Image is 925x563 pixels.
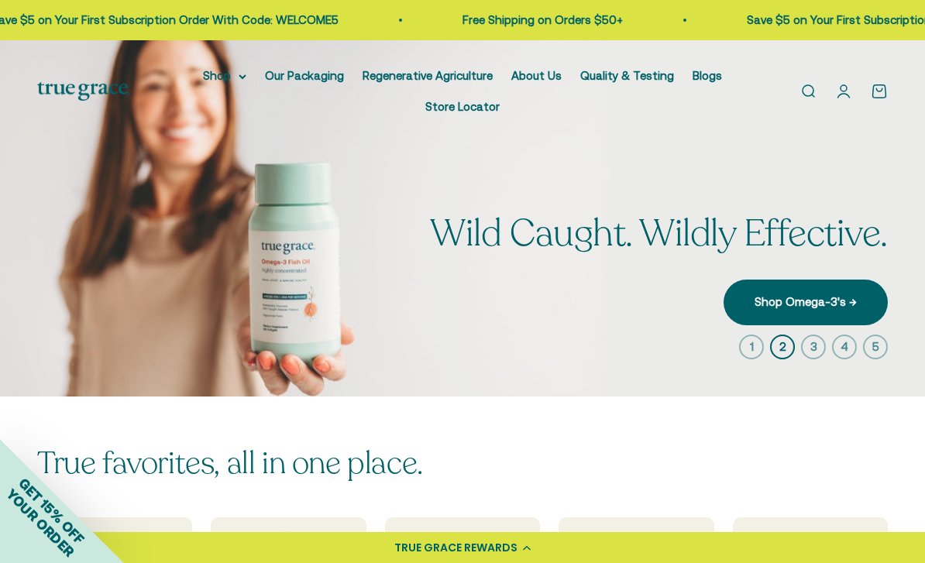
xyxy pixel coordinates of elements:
a: Shop Omega-3's → [724,280,888,324]
a: Blogs [693,69,722,82]
a: Our Packaging [265,69,344,82]
button: 3 [801,335,826,359]
button: 1 [739,335,764,359]
span: GET 15% OFF [15,475,88,547]
a: Free Shipping on Orders $50+ [456,13,617,26]
a: Store Locator [425,100,500,113]
button: 5 [863,335,888,359]
button: 4 [832,335,857,359]
span: YOUR ORDER [3,486,77,560]
split-lines: True favorites, all in one place. [37,442,423,484]
div: TRUE GRACE REWARDS [394,540,518,556]
a: About Us [511,69,562,82]
button: 2 [770,335,795,359]
a: Regenerative Agriculture [363,69,493,82]
summary: Shop [203,67,246,85]
split-lines: Wild Caught. Wildly Effective. [430,208,888,259]
a: Quality & Testing [580,69,674,82]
